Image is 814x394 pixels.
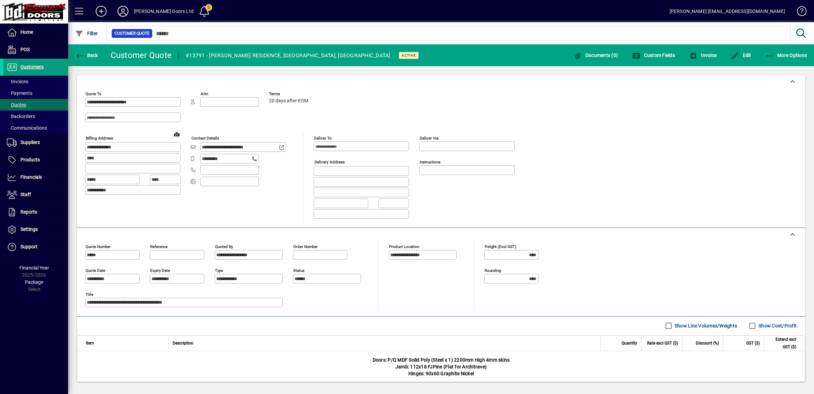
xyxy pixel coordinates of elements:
[85,268,105,273] mat-label: Quote date
[20,244,37,249] span: Support
[670,6,785,17] div: [PERSON_NAME] [EMAIL_ADDRESS][DOMAIN_NAME]
[215,244,233,249] mat-label: Quoted by
[74,49,100,61] button: Back
[389,244,419,249] mat-label: Product location
[3,204,68,221] a: Reports
[3,24,68,41] a: Home
[764,49,809,61] button: More Options
[485,244,516,249] mat-label: Freight (excl GST)
[20,174,42,180] span: Financials
[485,268,501,273] mat-label: Rounding
[673,322,737,329] label: Show Line Volumes/Weights
[3,122,68,134] a: Communications
[114,30,150,37] span: Customer Quote
[134,6,193,17] div: [PERSON_NAME] Doors Ltd
[572,49,620,61] button: Documents (0)
[420,160,440,164] mat-label: Instructions
[757,322,797,329] label: Show Cost/Profit
[215,268,223,273] mat-label: Type
[766,53,807,58] span: More Options
[792,1,805,24] a: Knowledge Base
[112,5,134,17] button: Profile
[3,221,68,238] a: Settings
[173,339,193,347] span: Description
[77,351,805,382] div: Doors: P/Q MDF Solid Poly (Steel x 1) 2200mm High 4mm skins Jamb: 112x18 FJPine (Flat for Architr...
[111,50,172,61] div: Customer Quote
[171,129,182,140] a: View on map
[269,98,308,104] span: 20 days after EOM
[68,49,106,61] app-page-header-button: Back
[7,90,32,96] span: Payments
[20,157,40,162] span: Products
[3,99,68,111] a: Quotes
[20,47,30,52] span: POS
[647,339,678,347] span: Rate excl GST ($)
[696,339,719,347] span: Discount (%)
[630,49,677,61] button: Custom Fields
[7,79,28,84] span: Invoices
[7,125,47,131] span: Communications
[3,87,68,99] a: Payments
[3,41,68,58] a: POS
[3,238,68,256] a: Support
[86,339,94,347] span: Item
[3,134,68,151] a: Suppliers
[420,136,438,141] mat-label: Deliver via
[402,53,416,58] span: Active
[75,53,98,58] span: Back
[186,50,390,61] div: #13791 - [PERSON_NAME] RESIDENCE, [GEOGRAPHIC_DATA], [GEOGRAPHIC_DATA]
[20,209,37,215] span: Reports
[20,64,44,70] span: Customers
[688,49,718,61] button: Invoice
[622,339,637,347] span: Quantity
[20,140,40,145] span: Suppliers
[201,91,208,96] mat-label: Attn
[293,244,318,249] mat-label: Order number
[150,244,168,249] mat-label: Reference
[3,111,68,122] a: Backorders
[632,53,675,58] span: Custom Fields
[293,268,304,273] mat-label: Status
[7,102,26,107] span: Quotes
[314,136,332,141] mat-label: Deliver To
[3,169,68,186] a: Financials
[3,186,68,203] a: Staff
[20,29,33,35] span: Home
[689,53,717,58] span: Invoice
[90,5,112,17] button: Add
[3,76,68,87] a: Invoices
[25,279,43,285] span: Package
[574,53,618,58] span: Documents (0)
[74,27,100,40] button: Filter
[20,192,31,197] span: Staff
[85,292,93,296] mat-label: Title
[7,114,35,119] span: Backorders
[19,265,49,271] span: Financial Year
[768,336,796,351] span: Extend excl GST ($)
[729,49,753,61] button: Edit
[269,92,310,96] span: Terms
[746,339,760,347] span: GST ($)
[150,268,170,273] mat-label: Expiry date
[85,244,111,249] mat-label: Quote number
[85,91,101,96] mat-label: Quote To
[75,31,98,36] span: Filter
[3,151,68,169] a: Products
[731,53,751,58] span: Edit
[20,227,38,232] span: Settings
